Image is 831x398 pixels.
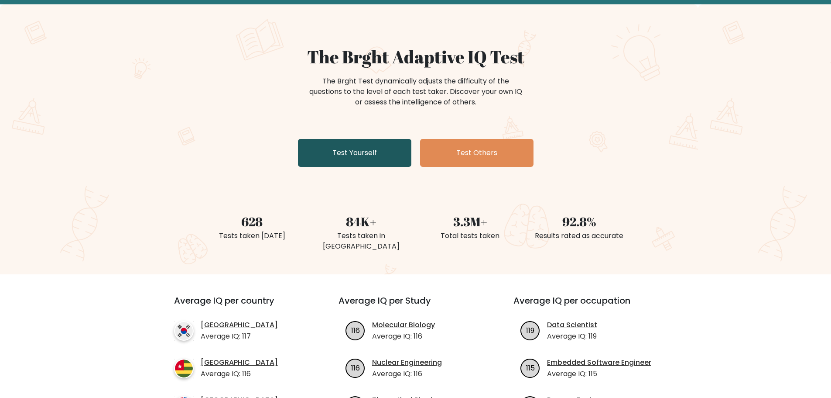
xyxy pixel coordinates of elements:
h3: Average IQ per occupation [513,295,667,316]
a: Data Scientist [547,320,597,330]
text: 116 [351,363,360,373]
div: 3.3M+ [421,212,520,231]
a: [GEOGRAPHIC_DATA] [201,320,278,330]
p: Average IQ: 116 [372,331,435,342]
h1: The Brght Adaptive IQ Test [203,46,629,67]
p: Average IQ: 116 [372,369,442,379]
a: Test Yourself [298,139,411,167]
text: 115 [526,363,535,373]
text: 116 [351,325,360,335]
div: 84K+ [312,212,410,231]
p: Average IQ: 117 [201,331,278,342]
a: Embedded Software Engineer [547,357,651,368]
div: Tests taken in [GEOGRAPHIC_DATA] [312,231,410,252]
text: 119 [526,325,534,335]
div: 92.8% [530,212,629,231]
p: Average IQ: 119 [547,331,597,342]
div: 628 [203,212,301,231]
h3: Average IQ per Study [339,295,492,316]
img: country [174,321,194,341]
h3: Average IQ per country [174,295,307,316]
a: Nuclear Engineering [372,357,442,368]
p: Average IQ: 115 [547,369,651,379]
a: Test Others [420,139,533,167]
img: country [174,359,194,378]
div: Results rated as accurate [530,231,629,241]
div: The Brght Test dynamically adjusts the difficulty of the questions to the level of each test take... [307,76,525,107]
a: Molecular Biology [372,320,435,330]
a: [GEOGRAPHIC_DATA] [201,357,278,368]
div: Total tests taken [421,231,520,241]
div: Tests taken [DATE] [203,231,301,241]
p: Average IQ: 116 [201,369,278,379]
